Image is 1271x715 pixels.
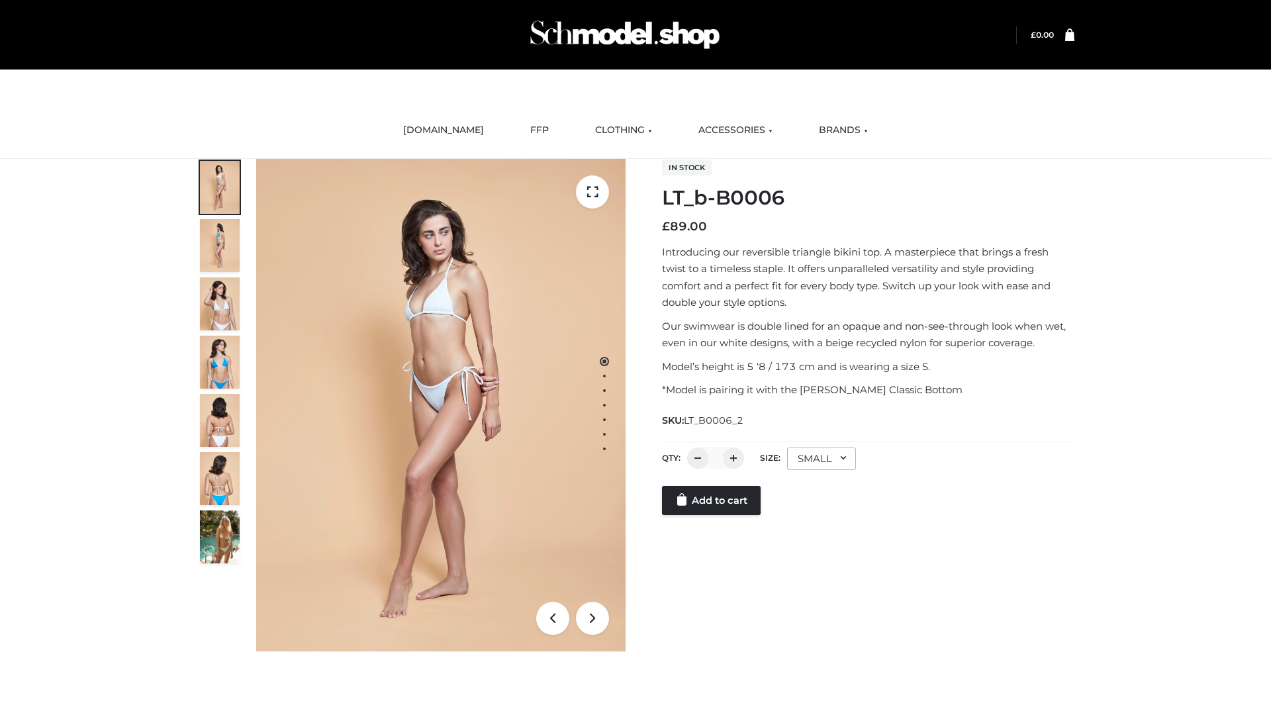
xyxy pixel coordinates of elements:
[1031,30,1054,40] bdi: 0.00
[393,116,494,145] a: [DOMAIN_NAME]
[200,277,240,330] img: ArielClassicBikiniTop_CloudNine_AzureSky_OW114ECO_3-scaled.jpg
[662,453,681,463] label: QTY:
[200,394,240,447] img: ArielClassicBikiniTop_CloudNine_AzureSky_OW114ECO_7-scaled.jpg
[787,448,856,470] div: SMALL
[809,116,878,145] a: BRANDS
[200,452,240,505] img: ArielClassicBikiniTop_CloudNine_AzureSky_OW114ECO_8-scaled.jpg
[256,159,626,651] img: LT_b-B0006
[1031,30,1036,40] span: £
[520,116,559,145] a: FFP
[526,9,724,61] img: Schmodel Admin 964
[585,116,662,145] a: CLOTHING
[662,219,670,234] span: £
[662,318,1074,352] p: Our swimwear is double lined for an opaque and non-see-through look when wet, even in our white d...
[200,510,240,563] img: Arieltop_CloudNine_AzureSky2.jpg
[662,381,1074,399] p: *Model is pairing it with the [PERSON_NAME] Classic Bottom
[1031,30,1054,40] a: £0.00
[200,161,240,214] img: ArielClassicBikiniTop_CloudNine_AzureSky_OW114ECO_1-scaled.jpg
[662,244,1074,311] p: Introducing our reversible triangle bikini top. A masterpiece that brings a fresh twist to a time...
[662,412,745,428] span: SKU:
[760,453,780,463] label: Size:
[662,186,1074,210] h1: LT_b-B0006
[200,336,240,389] img: ArielClassicBikiniTop_CloudNine_AzureSky_OW114ECO_4-scaled.jpg
[688,116,782,145] a: ACCESSORIES
[662,486,761,515] a: Add to cart
[200,219,240,272] img: ArielClassicBikiniTop_CloudNine_AzureSky_OW114ECO_2-scaled.jpg
[662,358,1074,375] p: Model’s height is 5 ‘8 / 173 cm and is wearing a size S.
[662,160,712,175] span: In stock
[684,414,743,426] span: LT_B0006_2
[662,219,707,234] bdi: 89.00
